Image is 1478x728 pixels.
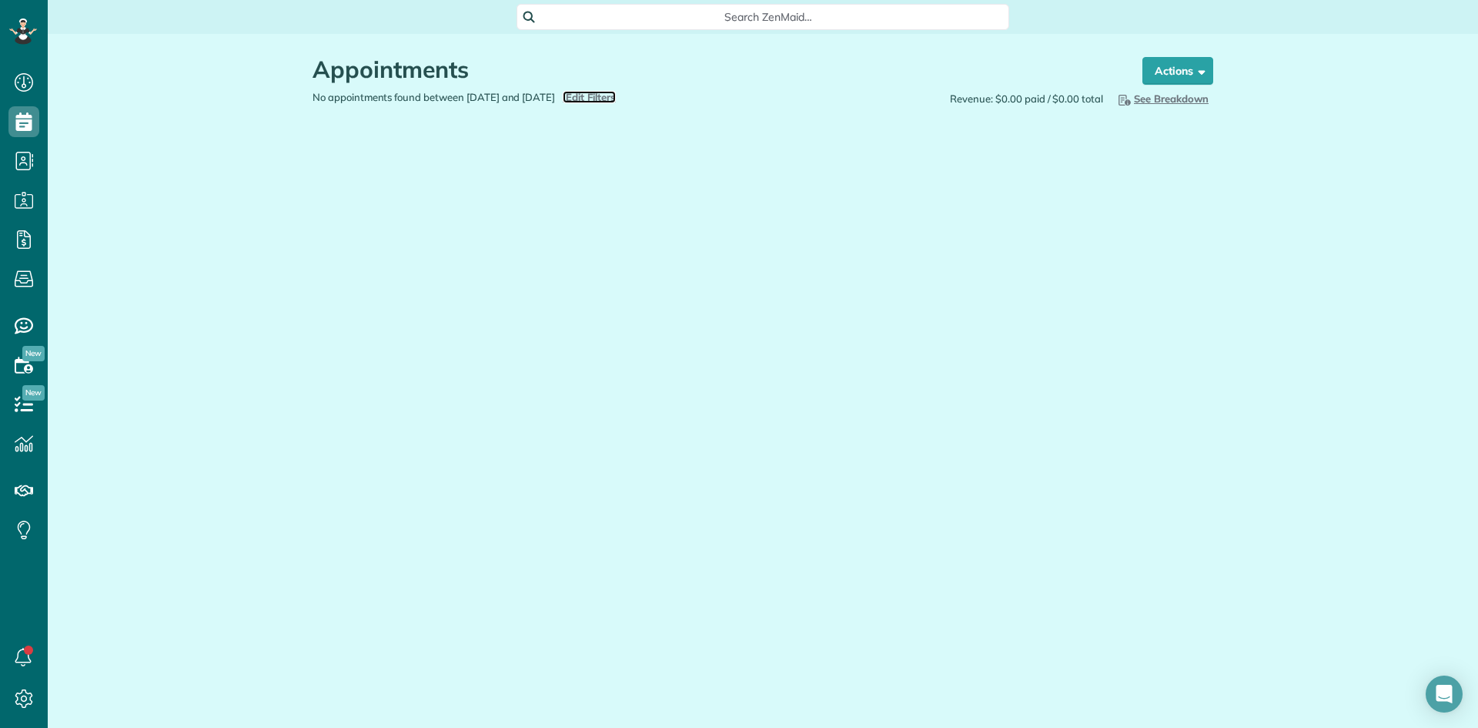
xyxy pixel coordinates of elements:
[22,346,45,361] span: New
[301,90,763,105] div: No appointments found between [DATE] and [DATE]
[950,92,1103,106] span: Revenue: $0.00 paid / $0.00 total
[1111,90,1213,107] button: See Breakdown
[1142,57,1213,85] button: Actions
[1426,676,1463,713] div: Open Intercom Messenger
[566,91,616,103] span: Edit Filters
[313,57,1113,82] h1: Appointments
[22,385,45,401] span: New
[1115,92,1209,105] span: See Breakdown
[563,91,616,103] a: Edit Filters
